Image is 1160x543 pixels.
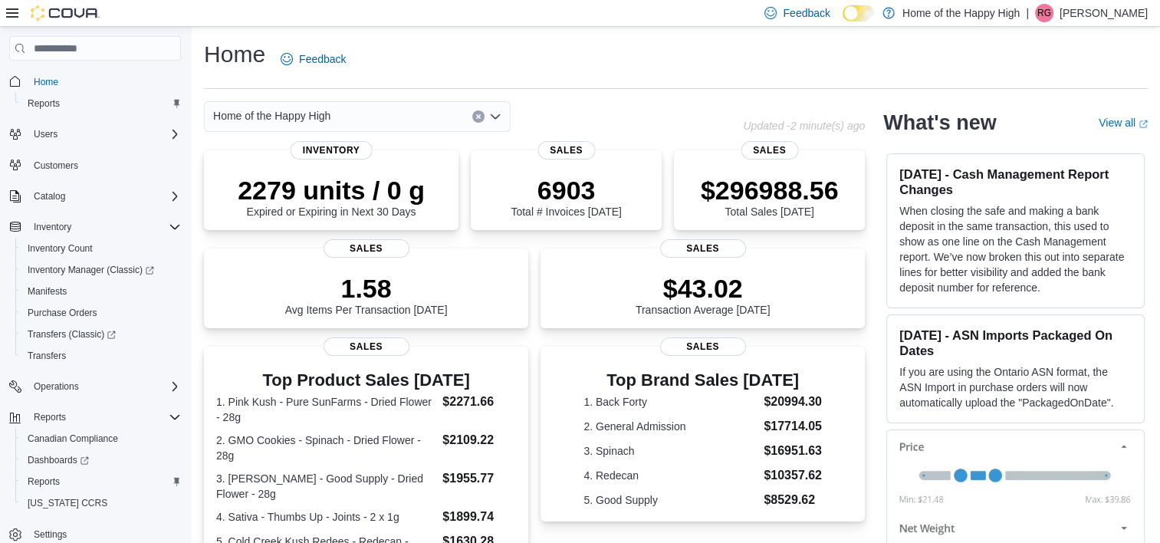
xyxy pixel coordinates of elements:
[21,261,181,279] span: Inventory Manager (Classic)
[34,528,67,541] span: Settings
[28,125,181,143] span: Users
[21,239,99,258] a: Inventory Count
[28,242,93,255] span: Inventory Count
[34,128,58,140] span: Users
[701,175,839,218] div: Total Sales [DATE]
[701,175,839,206] p: $296988.56
[21,494,181,512] span: Washington CCRS
[741,141,798,160] span: Sales
[15,93,187,114] button: Reports
[34,221,71,233] span: Inventory
[21,472,66,491] a: Reports
[21,282,73,301] a: Manifests
[28,350,66,362] span: Transfers
[21,429,124,448] a: Canadian Compliance
[442,393,516,411] dd: $2271.66
[21,347,181,365] span: Transfers
[216,394,436,425] dt: 1. Pink Kush - Pure SunFarms - Dried Flower - 28g
[31,5,100,21] img: Cova
[28,264,154,276] span: Inventory Manager (Classic)
[21,282,181,301] span: Manifests
[28,497,107,509] span: [US_STATE] CCRS
[21,451,181,469] span: Dashboards
[743,120,865,132] p: Updated -2 minute(s) ago
[21,325,122,344] a: Transfers (Classic)
[583,394,757,410] dt: 1. Back Forty
[285,273,448,304] p: 1.58
[15,492,187,514] button: [US_STATE] CCRS
[764,417,822,436] dd: $17714.05
[28,125,64,143] button: Users
[299,51,346,67] span: Feedback
[1035,4,1053,22] div: Ryan Gibbons
[28,218,181,236] span: Inventory
[21,325,181,344] span: Transfers (Classic)
[1060,4,1148,22] p: [PERSON_NAME]
[216,509,436,525] dt: 4. Sativa - Thumbs Up - Joints - 2 x 1g
[28,377,85,396] button: Operations
[899,364,1132,410] p: If you are using the Ontario ASN format, the ASN Import in purchase orders will now automatically...
[537,141,595,160] span: Sales
[3,70,187,92] button: Home
[660,337,746,356] span: Sales
[1026,4,1029,22] p: |
[28,307,97,319] span: Purchase Orders
[21,304,181,322] span: Purchase Orders
[291,141,373,160] span: Inventory
[899,166,1132,197] h3: [DATE] - Cash Management Report Changes
[28,71,181,90] span: Home
[3,376,187,397] button: Operations
[3,406,187,428] button: Reports
[21,429,181,448] span: Canadian Compliance
[28,328,116,341] span: Transfers (Classic)
[783,5,830,21] span: Feedback
[28,433,118,445] span: Canadian Compliance
[511,175,621,206] p: 6903
[28,476,60,488] span: Reports
[3,216,187,238] button: Inventory
[3,186,187,207] button: Catalog
[28,218,77,236] button: Inventory
[472,110,485,123] button: Clear input
[15,428,187,449] button: Canadian Compliance
[15,281,187,302] button: Manifests
[28,408,72,426] button: Reports
[216,433,436,463] dt: 2. GMO Cookies - Spinach - Dried Flower - 28g
[274,44,352,74] a: Feedback
[34,411,66,423] span: Reports
[15,471,187,492] button: Reports
[324,337,409,356] span: Sales
[285,273,448,316] div: Avg Items Per Transaction [DATE]
[899,203,1132,295] p: When closing the safe and making a bank deposit in the same transaction, this used to show as one...
[21,304,104,322] a: Purchase Orders
[583,492,757,508] dt: 5. Good Supply
[15,302,187,324] button: Purchase Orders
[1099,117,1148,129] a: View allExternal link
[442,431,516,449] dd: $2109.22
[442,469,516,488] dd: $1955.77
[15,238,187,259] button: Inventory Count
[21,239,181,258] span: Inventory Count
[636,273,771,316] div: Transaction Average [DATE]
[3,154,187,176] button: Customers
[213,107,330,125] span: Home of the Happy High
[583,468,757,483] dt: 4. Redecan
[28,97,60,110] span: Reports
[28,285,67,298] span: Manifests
[636,273,771,304] p: $43.02
[489,110,501,123] button: Open list of options
[583,371,822,390] h3: Top Brand Sales [DATE]
[764,491,822,509] dd: $8529.62
[21,347,72,365] a: Transfers
[899,327,1132,358] h3: [DATE] - ASN Imports Packaged On Dates
[21,94,66,113] a: Reports
[238,175,425,218] div: Expired or Expiring in Next 30 Days
[764,393,822,411] dd: $20994.30
[15,324,187,345] a: Transfers (Classic)
[34,160,78,172] span: Customers
[883,110,996,135] h2: What's new
[902,4,1020,22] p: Home of the Happy High
[28,408,181,426] span: Reports
[21,494,113,512] a: [US_STATE] CCRS
[660,239,746,258] span: Sales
